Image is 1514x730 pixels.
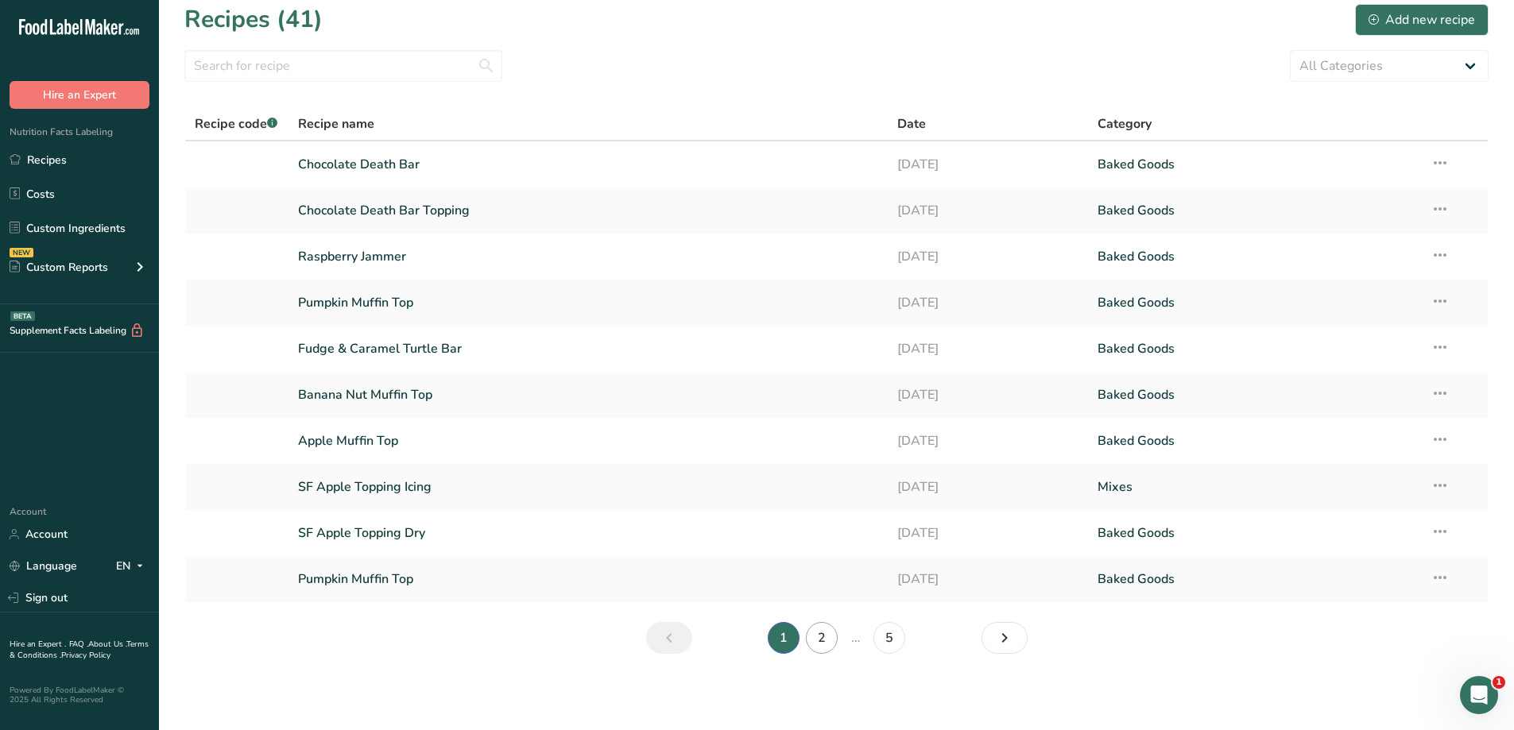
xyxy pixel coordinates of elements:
[1098,286,1411,319] a: Baked Goods
[10,311,35,321] div: BETA
[10,552,77,580] a: Language
[1098,516,1411,550] a: Baked Goods
[298,194,879,227] a: Chocolate Death Bar Topping
[1493,676,1505,689] span: 1
[1098,424,1411,458] a: Baked Goods
[897,562,1078,596] a: [DATE]
[184,2,323,37] h1: Recipes (41)
[1098,194,1411,227] a: Baked Goods
[1098,378,1411,411] a: Baked Goods
[10,639,66,650] a: Hire an Expert .
[897,516,1078,550] a: [DATE]
[1460,676,1498,714] iframe: Intercom live chat
[184,50,502,82] input: Search for recipe
[897,332,1078,365] a: [DATE]
[897,470,1078,504] a: [DATE]
[10,259,108,276] div: Custom Reports
[298,240,879,273] a: Raspberry Jammer
[1355,4,1489,36] button: Add new recipe
[873,622,905,654] a: Page 5.
[10,639,149,661] a: Terms & Conditions .
[1098,114,1152,133] span: Category
[298,332,879,365] a: Fudge & Caramel Turtle Bar
[298,286,879,319] a: Pumpkin Muffin Top
[897,240,1078,273] a: [DATE]
[298,148,879,181] a: Chocolate Death Bar
[10,248,33,257] div: NEW
[1369,10,1475,29] div: Add new recipe
[298,470,879,504] a: SF Apple Topping Icing
[897,148,1078,181] a: [DATE]
[806,622,838,654] a: Page 2.
[298,378,879,411] a: Banana Nut Muffin Top
[1098,148,1411,181] a: Baked Goods
[10,81,149,109] button: Hire an Expert
[1098,562,1411,596] a: Baked Goods
[1098,332,1411,365] a: Baked Goods
[897,194,1078,227] a: [DATE]
[982,622,1028,654] a: Next page
[298,114,374,133] span: Recipe name
[298,562,879,596] a: Pumpkin Muffin Top
[1098,470,1411,504] a: Mixes
[298,424,879,458] a: Apple Muffin Top
[298,516,879,550] a: SF Apple Topping Dry
[1098,240,1411,273] a: Baked Goods
[897,114,926,133] span: Date
[195,115,277,133] span: Recipe code
[897,286,1078,319] a: [DATE]
[10,686,149,705] div: Powered By FoodLabelMaker © 2025 All Rights Reserved
[897,378,1078,411] a: [DATE]
[897,424,1078,458] a: [DATE]
[61,650,110,661] a: Privacy Policy
[116,557,149,576] div: EN
[88,639,126,650] a: About Us .
[69,639,88,650] a: FAQ .
[646,622,692,654] a: Previous page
